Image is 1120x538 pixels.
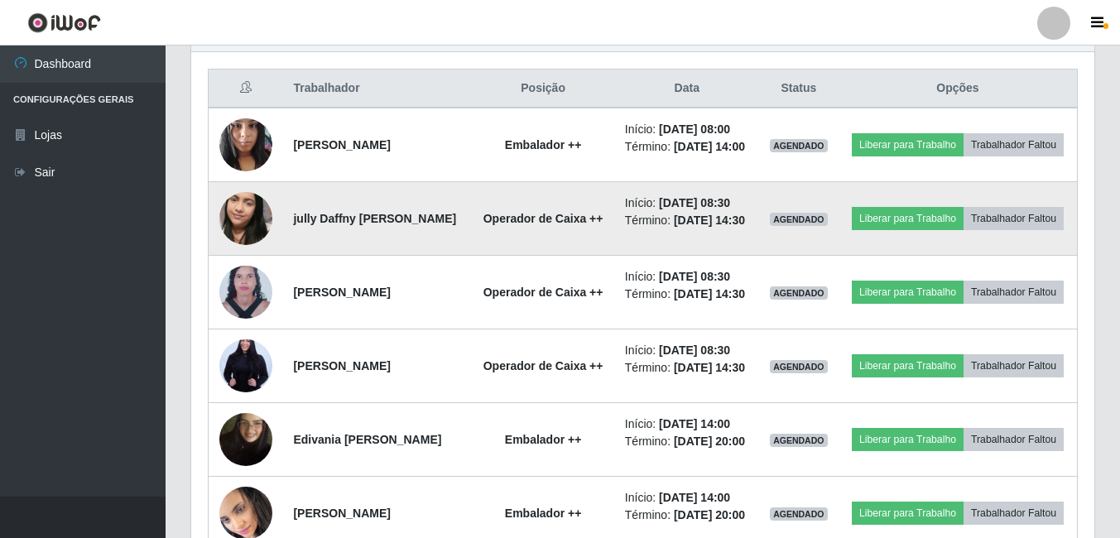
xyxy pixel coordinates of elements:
time: [DATE] 08:30 [659,343,730,357]
img: 1728382310331.jpeg [219,257,272,329]
button: Trabalhador Faltou [964,428,1064,451]
li: Início: [625,416,749,433]
strong: [PERSON_NAME] [293,286,390,299]
li: Término: [625,433,749,450]
strong: Operador de Caixa ++ [483,212,603,225]
button: Trabalhador Faltou [964,281,1064,304]
time: [DATE] 20:00 [674,508,745,521]
strong: jully Daffny [PERSON_NAME] [293,212,456,225]
button: Trabalhador Faltou [964,502,1064,525]
button: Liberar para Trabalho [852,428,964,451]
li: Início: [625,342,749,359]
time: [DATE] 08:00 [659,122,730,136]
li: Término: [625,212,749,229]
strong: [PERSON_NAME] [293,507,390,520]
time: [DATE] 14:30 [674,361,745,374]
li: Término: [625,138,749,156]
button: Trabalhador Faltou [964,354,1064,377]
th: Status [759,70,839,108]
img: 1705544569716.jpeg [219,392,272,487]
th: Data [615,70,759,108]
li: Início: [625,121,749,138]
li: Término: [625,286,749,303]
time: [DATE] 14:30 [674,287,745,300]
time: [DATE] 14:00 [659,491,730,504]
li: Início: [625,489,749,507]
button: Liberar para Trabalho [852,502,964,525]
button: Liberar para Trabalho [852,207,964,230]
time: [DATE] 08:30 [659,270,730,283]
time: [DATE] 14:00 [674,140,745,153]
img: 1699963072939.jpeg [219,109,272,180]
time: [DATE] 14:30 [674,214,745,227]
img: 1741973896630.jpeg [219,326,272,406]
span: AGENDADO [770,360,828,373]
th: Posição [471,70,614,108]
button: Trabalhador Faltou [964,207,1064,230]
img: 1696275529779.jpeg [219,171,272,266]
span: AGENDADO [770,139,828,152]
span: AGENDADO [770,286,828,300]
strong: Edivania [PERSON_NAME] [293,433,441,446]
li: Início: [625,195,749,212]
button: Liberar para Trabalho [852,133,964,156]
span: AGENDADO [770,213,828,226]
strong: Embalador ++ [505,138,582,151]
span: AGENDADO [770,507,828,521]
li: Início: [625,268,749,286]
strong: Operador de Caixa ++ [483,359,603,372]
span: AGENDADO [770,434,828,447]
time: [DATE] 20:00 [674,435,745,448]
strong: Embalador ++ [505,433,582,446]
th: Trabalhador [283,70,471,108]
strong: [PERSON_NAME] [293,359,390,372]
time: [DATE] 14:00 [659,417,730,430]
strong: [PERSON_NAME] [293,138,390,151]
li: Término: [625,359,749,377]
button: Liberar para Trabalho [852,281,964,304]
strong: Embalador ++ [505,507,582,520]
button: Liberar para Trabalho [852,354,964,377]
th: Opções [839,70,1078,108]
time: [DATE] 08:30 [659,196,730,209]
li: Término: [625,507,749,524]
strong: Operador de Caixa ++ [483,286,603,299]
img: CoreUI Logo [27,12,101,33]
button: Trabalhador Faltou [964,133,1064,156]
